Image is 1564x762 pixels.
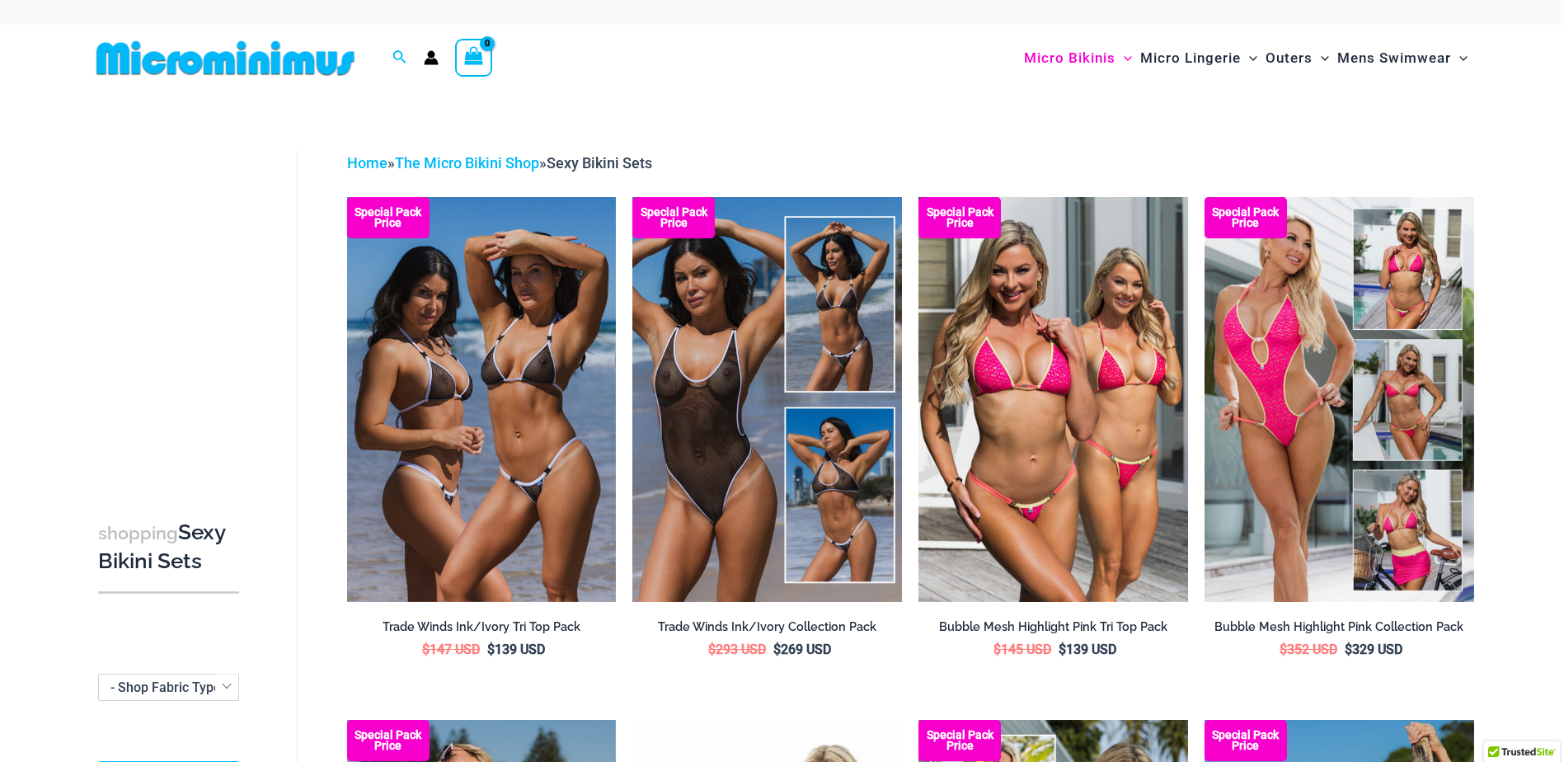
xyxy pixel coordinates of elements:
img: Top Bum Pack [347,197,617,601]
span: Micro Lingerie [1140,37,1241,79]
a: Collection Pack F Collection Pack BCollection Pack B [1205,197,1474,601]
span: - Shop Fabric Type [99,675,238,700]
span: Micro Bikinis [1024,37,1115,79]
span: $ [1059,642,1066,657]
span: Menu Toggle [1313,37,1329,79]
a: Tri Top Pack F Tri Top Pack BTri Top Pack B [918,197,1188,601]
h2: Bubble Mesh Highlight Pink Tri Top Pack [918,619,1188,635]
a: Home [347,154,387,172]
img: Collection Pack F [1205,197,1474,601]
span: $ [993,642,1001,657]
span: $ [1345,642,1352,657]
a: OutersMenu ToggleMenu Toggle [1261,33,1333,83]
b: Special Pack Price [632,207,715,228]
span: - Shop Fabric Type [110,680,221,695]
a: Mens SwimwearMenu ToggleMenu Toggle [1333,33,1472,83]
span: Sexy Bikini Sets [547,154,652,172]
b: Special Pack Price [918,730,1001,751]
a: Micro BikinisMenu ToggleMenu Toggle [1020,33,1136,83]
a: Trade Winds Ink/Ivory Tri Top Pack [347,619,617,641]
span: » » [347,154,652,172]
a: The Micro Bikini Shop [395,154,539,172]
a: Collection Pack Collection Pack b (1)Collection Pack b (1) [632,197,902,601]
bdi: 139 USD [487,642,545,657]
bdi: 139 USD [1059,642,1116,657]
a: Trade Winds Ink/Ivory Collection Pack [632,619,902,641]
bdi: 145 USD [993,642,1051,657]
span: Menu Toggle [1451,37,1468,79]
b: Special Pack Price [1205,730,1287,751]
span: - Shop Fabric Type [98,674,239,701]
img: MM SHOP LOGO FLAT [90,40,361,77]
a: View Shopping Cart, empty [455,39,493,77]
bdi: 352 USD [1280,642,1337,657]
b: Special Pack Price [918,207,1001,228]
span: $ [487,642,495,657]
a: Micro LingerieMenu ToggleMenu Toggle [1136,33,1261,83]
b: Special Pack Price [347,207,430,228]
iframe: TrustedSite Certified [98,138,247,468]
b: Special Pack Price [1205,207,1287,228]
bdi: 269 USD [773,642,831,657]
bdi: 147 USD [422,642,480,657]
span: Mens Swimwear [1337,37,1451,79]
b: Special Pack Price [347,730,430,751]
span: Menu Toggle [1115,37,1132,79]
bdi: 329 USD [1345,642,1402,657]
h2: Bubble Mesh Highlight Pink Collection Pack [1205,619,1474,635]
a: Account icon link [424,50,439,65]
bdi: 293 USD [708,642,766,657]
h3: Sexy Bikini Sets [98,519,239,576]
span: Menu Toggle [1241,37,1257,79]
nav: Site Navigation [1017,31,1475,86]
a: Bubble Mesh Highlight Pink Tri Top Pack [918,619,1188,641]
a: Search icon link [392,48,407,68]
h2: Trade Winds Ink/Ivory Tri Top Pack [347,619,617,635]
span: $ [422,642,430,657]
span: $ [708,642,716,657]
span: $ [1280,642,1287,657]
a: Bubble Mesh Highlight Pink Collection Pack [1205,619,1474,641]
span: Outers [1266,37,1313,79]
span: shopping [98,523,178,543]
h2: Trade Winds Ink/Ivory Collection Pack [632,619,902,635]
span: $ [773,642,781,657]
a: Top Bum Pack Top Bum Pack bTop Bum Pack b [347,197,617,601]
img: Tri Top Pack F [918,197,1188,601]
img: Collection Pack [632,197,902,601]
